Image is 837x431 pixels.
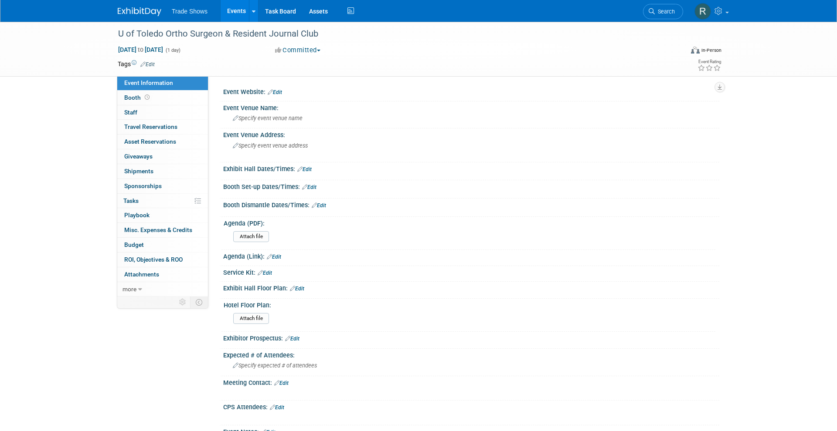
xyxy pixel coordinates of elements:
span: Playbook [124,212,150,219]
div: Event Rating [697,60,721,64]
a: Event Information [117,76,208,90]
div: Exhibit Hall Floor Plan: [223,282,719,293]
a: Edit [312,202,326,209]
a: Booth [117,91,208,105]
a: Travel Reservations [117,120,208,134]
div: Event Venue Name: [223,101,719,112]
a: Search [643,4,683,19]
span: more [122,286,136,293]
span: Shipments [124,168,153,175]
a: Budget [117,238,208,252]
div: Expected # of Attendees: [223,349,719,360]
div: Booth Set-up Dates/Times: [223,180,719,192]
a: Misc. Expenses & Credits [117,223,208,237]
a: Edit [274,380,289,386]
a: Edit [270,404,284,411]
span: Staff [124,109,137,116]
span: to [136,46,145,53]
img: ExhibitDay [118,7,161,16]
span: Attachments [124,271,159,278]
a: Edit [268,89,282,95]
div: Agenda (PDF): [224,217,715,228]
a: more [117,282,208,296]
div: Booth Dismantle Dates/Times: [223,199,719,210]
span: Giveaways [124,153,153,160]
td: Personalize Event Tab Strip [175,296,191,308]
a: Edit [302,184,316,190]
span: Specify event venue name [233,115,303,121]
a: Attachments [117,267,208,282]
span: Asset Reservations [124,138,176,145]
div: Event Venue Address: [223,128,719,139]
span: ROI, Objectives & ROO [124,256,183,263]
span: Specify event venue address [233,142,308,149]
div: Exhibit Hall Dates/Times: [223,162,719,174]
span: Specify expected # of attendees [233,362,317,369]
span: Budget [124,241,144,248]
div: U of Toledo Ortho Surgeon & Resident Journal Club [115,26,670,42]
span: Booth [124,94,151,101]
span: Event Information [124,79,173,86]
div: Service Kit: [223,266,719,277]
a: Edit [258,270,272,276]
a: Giveaways [117,149,208,164]
td: Toggle Event Tabs [191,296,208,308]
a: Playbook [117,208,208,222]
div: Hotel Floor Plan: [224,299,715,310]
a: Asset Reservations [117,135,208,149]
div: CPS Attendees: [223,401,719,412]
a: Staff [117,105,208,120]
a: Edit [140,61,155,67]
span: Search [655,8,675,15]
button: Committed [272,46,324,55]
span: Trade Shows [172,8,208,15]
span: Tasks [123,197,139,204]
a: Shipments [117,164,208,178]
a: Tasks [117,194,208,208]
span: Misc. Expenses & Credits [124,226,192,233]
div: Agenda (Link): [223,250,719,261]
img: Format-Inperson.png [691,47,700,54]
div: Event Format [632,45,721,58]
span: Travel Reservations [124,123,177,130]
span: Booth not reserved yet [143,94,151,101]
div: Event Website: [223,85,719,97]
a: ROI, Objectives & ROO [117,253,208,267]
a: Edit [285,336,299,342]
a: Edit [267,254,281,260]
img: Rachel Murphy [694,3,711,20]
span: Sponsorships [124,182,162,189]
span: [DATE] [DATE] [118,46,163,54]
a: Sponsorships [117,179,208,193]
td: Tags [118,60,155,68]
span: (1 day) [165,47,180,53]
div: Meeting Contact: [223,376,719,387]
div: In-Person [701,47,721,54]
div: Exhibitor Prospectus: [223,332,719,343]
a: Edit [297,166,312,172]
a: Edit [290,286,304,292]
